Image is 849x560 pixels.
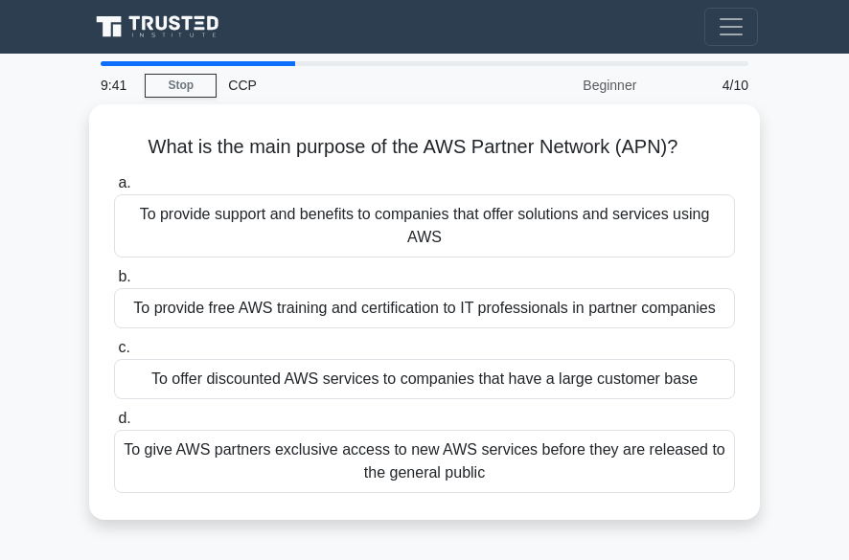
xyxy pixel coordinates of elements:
div: 4/10 [648,66,760,104]
div: To offer discounted AWS services to companies that have a large customer base [114,359,735,399]
div: To provide support and benefits to companies that offer solutions and services using AWS [114,194,735,258]
span: d. [118,410,130,426]
h5: What is the main purpose of the AWS Partner Network (APN)? [112,135,737,160]
div: To give AWS partners exclusive access to new AWS services before they are released to the general... [114,430,735,493]
a: Stop [145,74,217,98]
div: 9:41 [89,66,145,104]
button: Toggle navigation [704,8,758,46]
div: CCP [217,66,480,104]
span: a. [118,174,130,190]
div: To provide free AWS training and certification to IT professionals in partner companies [114,288,735,328]
span: c. [118,339,129,355]
div: Beginner [480,66,648,104]
span: b. [118,268,130,284]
